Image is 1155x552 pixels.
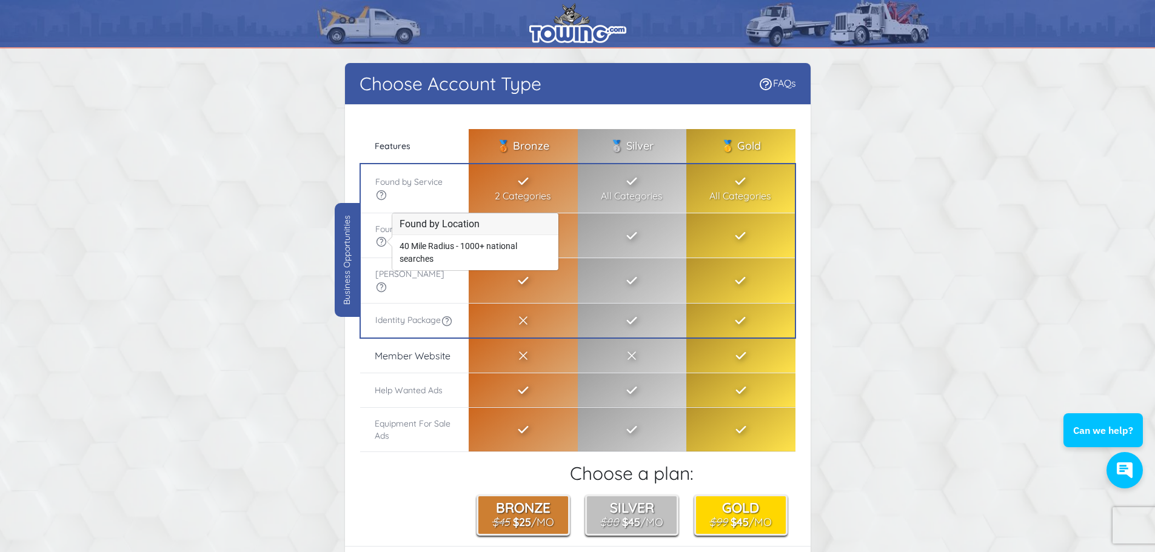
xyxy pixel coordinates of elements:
td: All Categories [578,164,687,213]
small: /Mo [600,515,663,528]
b: $45 [731,515,749,528]
th: Found by Service [360,164,469,213]
s: $80 [600,515,619,528]
h1: Choose Account Type [360,73,541,95]
b: $45 [622,515,640,528]
div: 40 Mile Radius - 1000+ national searches [392,235,558,270]
button: Gold $99 $45/Mo [694,494,788,536]
small: /Mo [709,515,772,528]
th: 🥇 Gold [686,129,795,163]
th: 🥈 Silver [578,129,687,163]
small: /Mo [492,515,554,528]
img: logo.png [529,3,626,43]
th: Found by Location [360,213,469,258]
b: $25 [513,515,531,528]
h2: Choose a plan: [469,462,795,484]
button: Silver $80 $45/Mo [585,494,678,536]
iframe: Conversations [1054,380,1155,500]
th: Help Wanted Ads [360,373,469,407]
th: Equipment For Sale Ads [360,407,469,451]
th: [PERSON_NAME] [360,258,469,303]
button: Bronze $45 $25/Mo [477,494,570,536]
s: $45 [492,515,510,528]
td: 2 Categories [469,164,578,213]
td: All Categories [686,164,795,213]
h3: Found by Location [392,213,558,235]
th: Identity Package [360,303,469,338]
span: Features [375,141,410,151]
s: $99 [709,515,728,528]
th: 🥉 Bronze [469,129,578,163]
th: Member Website [360,338,469,373]
a: FAQs [758,77,796,89]
div: Business Opportunities [335,203,360,317]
